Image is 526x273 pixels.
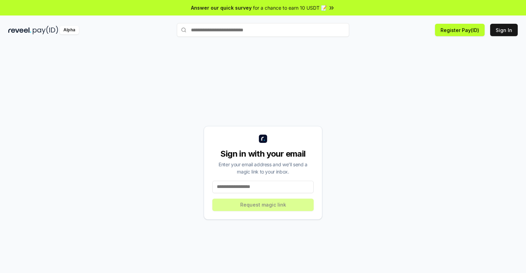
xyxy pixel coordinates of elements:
img: reveel_dark [8,26,31,34]
button: Register Pay(ID) [435,24,485,36]
span: for a chance to earn 10 USDT 📝 [253,4,327,11]
div: Alpha [60,26,79,34]
div: Sign in with your email [212,148,314,159]
div: Enter your email address and we’ll send a magic link to your inbox. [212,161,314,175]
span: Answer our quick survey [191,4,252,11]
button: Sign In [490,24,518,36]
img: pay_id [33,26,58,34]
img: logo_small [259,135,267,143]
